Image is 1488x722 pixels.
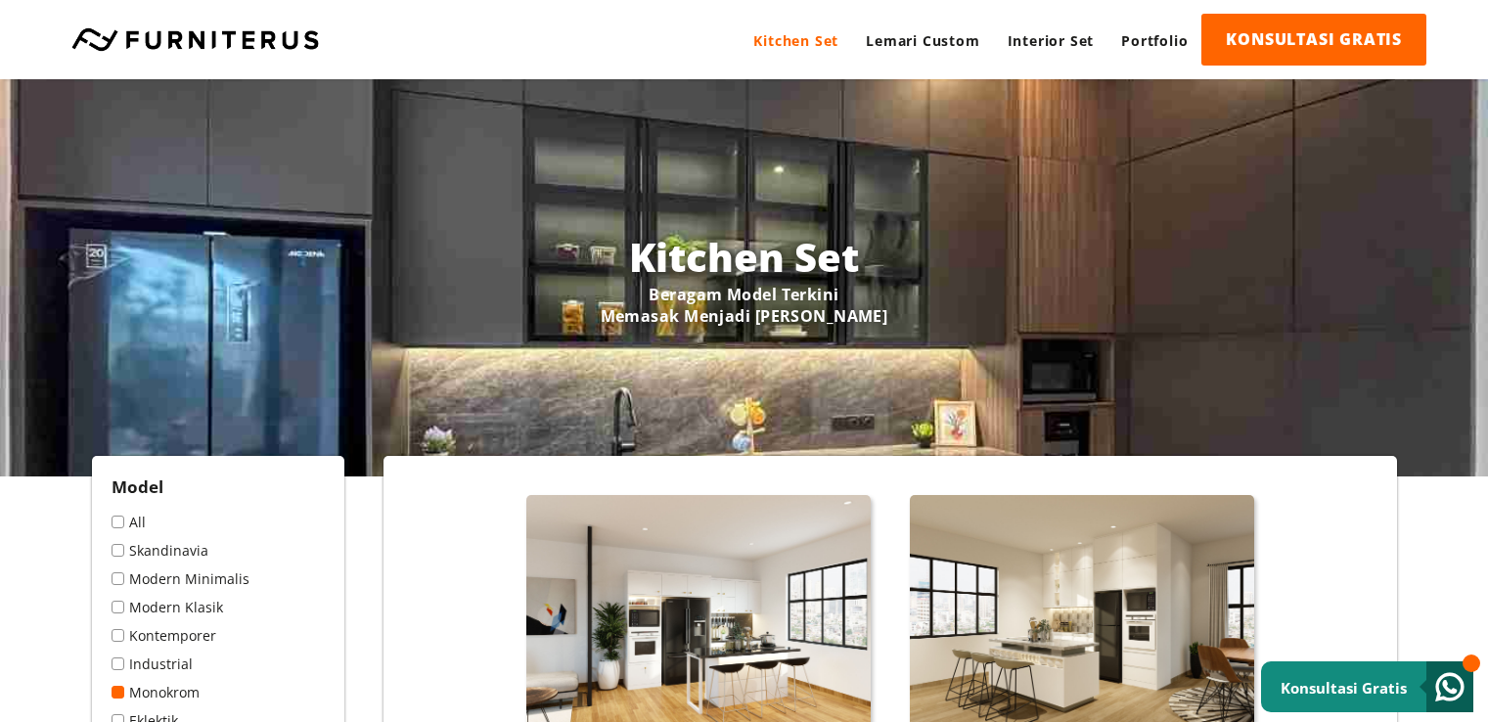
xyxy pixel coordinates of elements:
[112,626,325,645] a: Kontemporer
[852,14,993,68] a: Lemari Custom
[1261,661,1473,712] a: Konsultasi Gratis
[112,598,325,616] a: Modern Klasik
[112,513,325,531] a: All
[200,283,1289,326] p: Beragam Model Terkini Memasak Menjadi [PERSON_NAME]
[1281,678,1407,698] small: Konsultasi Gratis
[112,654,325,673] a: Industrial
[200,229,1289,283] h1: Kitchen Set
[740,14,852,68] a: Kitchen Set
[112,475,325,498] h2: Model
[1201,14,1426,66] a: KONSULTASI GRATIS
[112,683,325,701] a: Monokrom
[994,14,1108,68] a: Interior Set
[112,541,325,560] a: Skandinavia
[112,569,325,588] a: Modern Minimalis
[1107,14,1201,68] a: Portfolio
